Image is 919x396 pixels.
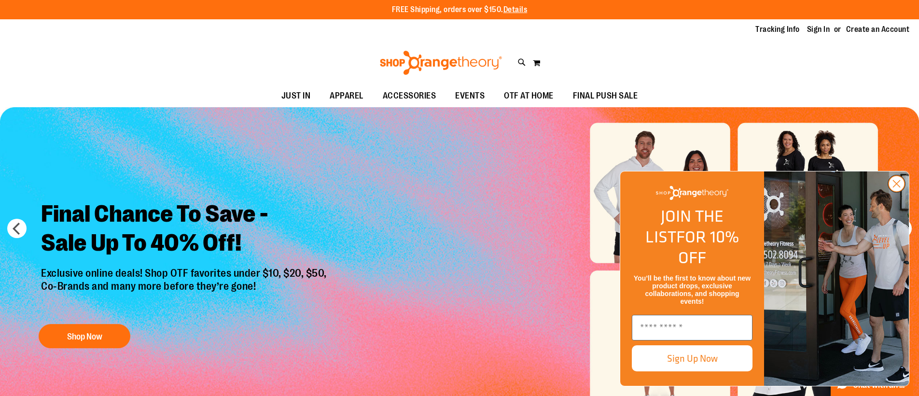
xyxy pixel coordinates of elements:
a: Details [503,5,528,14]
p: FREE Shipping, orders over $150. [392,4,528,15]
button: prev [7,219,27,238]
a: FINAL PUSH SALE [563,85,648,107]
img: Shop Orangtheory [764,171,909,386]
a: APPAREL [320,85,373,107]
span: FINAL PUSH SALE [573,85,638,107]
span: JOIN THE LIST [645,204,724,249]
span: JUST IN [281,85,311,107]
button: Close dialog [888,175,905,193]
span: APPAREL [330,85,363,107]
a: JUST IN [272,85,320,107]
div: FLYOUT Form [610,161,919,396]
a: Tracking Info [755,24,800,35]
h2: Final Chance To Save - Sale Up To 40% Off! [34,193,336,268]
a: OTF AT HOME [494,85,563,107]
a: Final Chance To Save -Sale Up To 40% Off! Exclusive online deals! Shop OTF favorites under $10, $... [34,193,336,354]
img: Shop Orangetheory [378,51,503,75]
p: Exclusive online deals! Shop OTF favorites under $10, $20, $50, Co-Brands and many more before th... [34,268,336,315]
input: Enter email [632,315,752,340]
img: Shop Orangetheory [656,186,728,200]
span: EVENTS [455,85,485,107]
span: OTF AT HOME [504,85,554,107]
span: FOR 10% OFF [676,225,739,269]
a: Create an Account [846,24,910,35]
span: You’ll be the first to know about new product drops, exclusive collaborations, and shopping events! [634,274,751,305]
span: ACCESSORIES [383,85,436,107]
button: Shop Now [39,324,130,348]
a: EVENTS [446,85,494,107]
a: Sign In [807,24,830,35]
button: Sign Up Now [632,345,752,371]
a: ACCESSORIES [373,85,446,107]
